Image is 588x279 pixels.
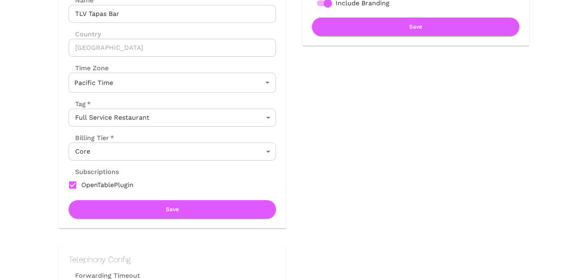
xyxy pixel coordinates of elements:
[81,180,134,190] span: OpenTablePlugin
[69,99,91,109] label: Tag
[262,77,273,88] button: Open
[69,167,119,176] label: Subscriptions
[69,29,276,39] label: Country
[69,133,114,143] label: Billing Tier
[312,18,519,36] button: Save
[69,109,276,127] div: Full Service Restaurant
[69,63,276,73] label: Time Zone
[69,143,276,161] div: Core
[69,254,276,264] h2: Telephony Config
[69,200,276,219] button: Save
